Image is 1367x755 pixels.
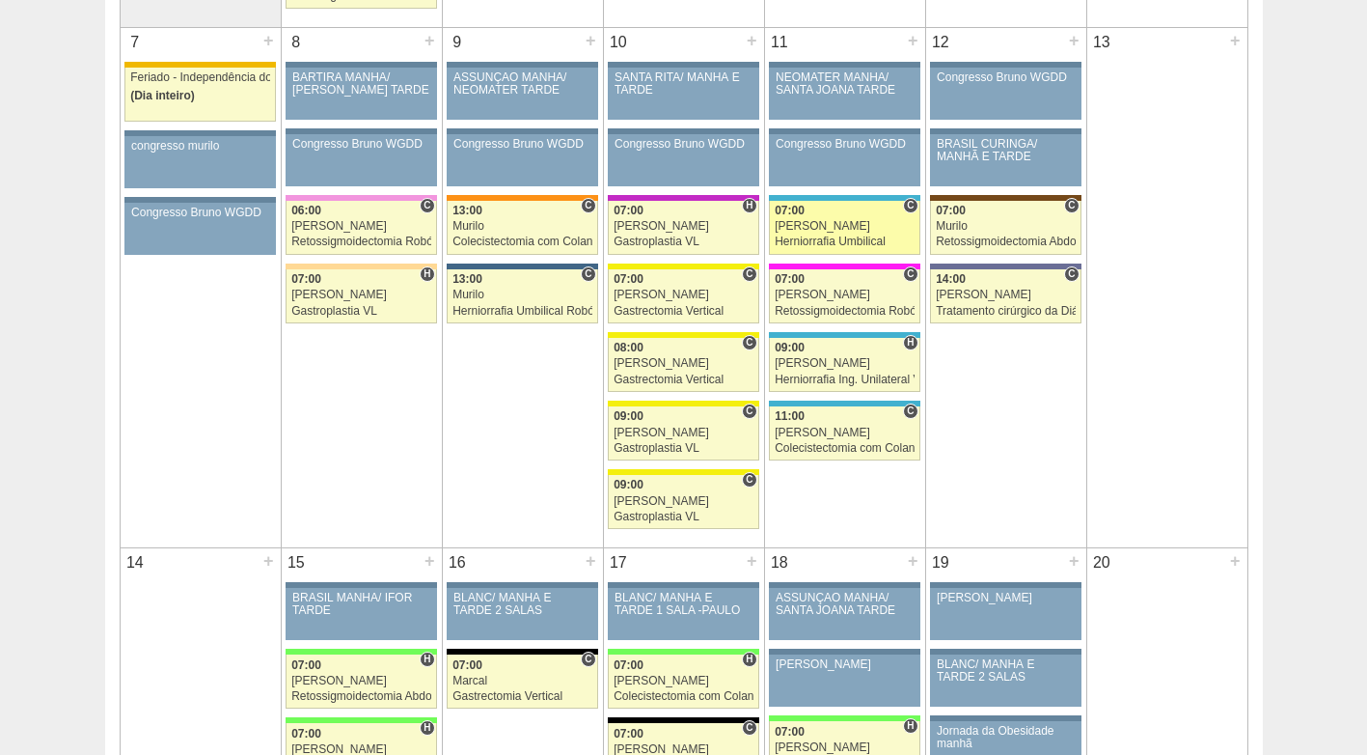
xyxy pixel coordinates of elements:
[452,690,592,703] div: Gastrectomia Vertical
[930,128,1080,134] div: Key: Aviso
[291,204,321,217] span: 06:00
[447,264,597,269] div: Key: São Luiz - Jabaquara
[936,236,1076,248] div: Retossigmoidectomia Abdominal VL
[769,588,919,640] a: ASSUNÇÃO MANHÃ/ SANTA JOANA TARDE
[765,28,795,57] div: 11
[291,272,321,286] span: 07:00
[447,269,597,323] a: C 13:00 Murilo Herniorrafia Umbilical Robótica
[291,690,431,703] div: Retossigmoidectomia Abdominal VL
[930,269,1080,323] a: C 14:00 [PERSON_NAME] Tratamento cirúrgico da Diástase do reto abdomem
[936,204,966,217] span: 07:00
[452,305,592,318] div: Herniorrafia Umbilical Robótica
[121,548,150,577] div: 14
[286,717,436,723] div: Key: Brasil
[614,658,643,672] span: 07:00
[775,220,915,233] div: [PERSON_NAME]
[124,203,275,255] a: Congresso Bruno WGDD
[769,128,919,134] div: Key: Aviso
[614,442,753,455] div: Gastroplastia VL
[452,204,482,217] span: 13:00
[124,62,275,68] div: Key: Feriado
[744,548,760,573] div: +
[583,28,599,53] div: +
[775,442,915,455] div: Colecistectomia com Colangiografia VL
[930,649,1080,655] div: Key: Aviso
[443,548,473,577] div: 16
[937,592,1075,604] div: [PERSON_NAME]
[447,128,597,134] div: Key: Aviso
[614,357,753,370] div: [PERSON_NAME]
[608,201,758,255] a: H 07:00 [PERSON_NAME] Gastroplastia VL
[131,140,269,153] div: congresso murilo
[769,332,919,338] div: Key: Neomater
[765,548,795,577] div: 18
[291,658,321,672] span: 07:00
[769,195,919,201] div: Key: Neomater
[775,204,805,217] span: 07:00
[608,475,758,529] a: C 09:00 [PERSON_NAME] Gastroplastia VL
[930,201,1080,255] a: C 07:00 Murilo Retossigmoidectomia Abdominal VL
[130,71,270,84] div: Feriado - Independência do [GEOGRAPHIC_DATA]
[742,652,756,667] span: Hospital
[291,289,431,301] div: [PERSON_NAME]
[614,236,753,248] div: Gastroplastia VL
[604,548,634,577] div: 17
[286,649,436,655] div: Key: Brasil
[608,269,758,323] a: C 07:00 [PERSON_NAME] Gastrectomia Vertical
[1227,28,1244,53] div: +
[581,266,595,282] span: Consultório
[124,68,275,122] a: Feriado - Independência do [GEOGRAPHIC_DATA] (Dia inteiro)
[292,71,430,97] div: BARTIRA MANHÃ/ [PERSON_NAME] TARDE
[447,649,597,655] div: Key: Blanc
[420,720,434,736] span: Hospital
[447,655,597,709] a: C 07:00 Marcal Gastrectomia Vertical
[614,675,753,687] div: [PERSON_NAME]
[292,592,430,617] div: BRASIL MANHÃ/ IFOR TARDE
[1066,28,1082,53] div: +
[453,592,591,617] div: BLANC/ MANHÃ E TARDE 2 SALAS
[903,198,917,213] span: Consultório
[769,62,919,68] div: Key: Aviso
[282,28,312,57] div: 8
[1227,548,1244,573] div: +
[608,406,758,461] a: C 09:00 [PERSON_NAME] Gastroplastia VL
[1066,548,1082,573] div: +
[769,401,919,406] div: Key: Neomater
[291,727,321,741] span: 07:00
[769,134,919,186] a: Congresso Bruno WGDD
[447,62,597,68] div: Key: Aviso
[420,266,434,282] span: Hospital
[614,727,643,741] span: 07:00
[930,582,1080,588] div: Key: Aviso
[286,269,436,323] a: H 07:00 [PERSON_NAME] Gastroplastia VL
[930,68,1080,120] a: Congresso Bruno WGDD
[937,71,1075,84] div: Congresso Bruno WGDD
[930,195,1080,201] div: Key: Santa Joana
[453,138,591,151] div: Congresso Bruno WGDD
[775,236,915,248] div: Herniorrafia Umbilical
[447,134,597,186] a: Congresso Bruno WGDD
[583,548,599,573] div: +
[936,220,1076,233] div: Murilo
[775,374,915,386] div: Herniorrafia Ing. Unilateral VL
[286,195,436,201] div: Key: Albert Einstein
[769,264,919,269] div: Key: Pro Matre
[936,289,1076,301] div: [PERSON_NAME]
[608,68,758,120] a: SANTA RITA/ MANHÃ E TARDE
[937,658,1075,684] div: BLANC/ MANHÃ E TARDE 2 SALAS
[926,548,956,577] div: 19
[936,272,966,286] span: 14:00
[614,478,643,491] span: 09:00
[775,741,915,754] div: [PERSON_NAME]
[614,341,643,354] span: 08:00
[286,68,436,120] a: BARTIRA MANHÃ/ [PERSON_NAME] TARDE
[775,272,805,286] span: 07:00
[775,341,805,354] span: 09:00
[926,28,956,57] div: 12
[614,220,753,233] div: [PERSON_NAME]
[447,582,597,588] div: Key: Aviso
[260,548,277,573] div: +
[286,201,436,255] a: C 06:00 [PERSON_NAME] Retossigmoidectomia Robótica
[769,582,919,588] div: Key: Aviso
[286,62,436,68] div: Key: Aviso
